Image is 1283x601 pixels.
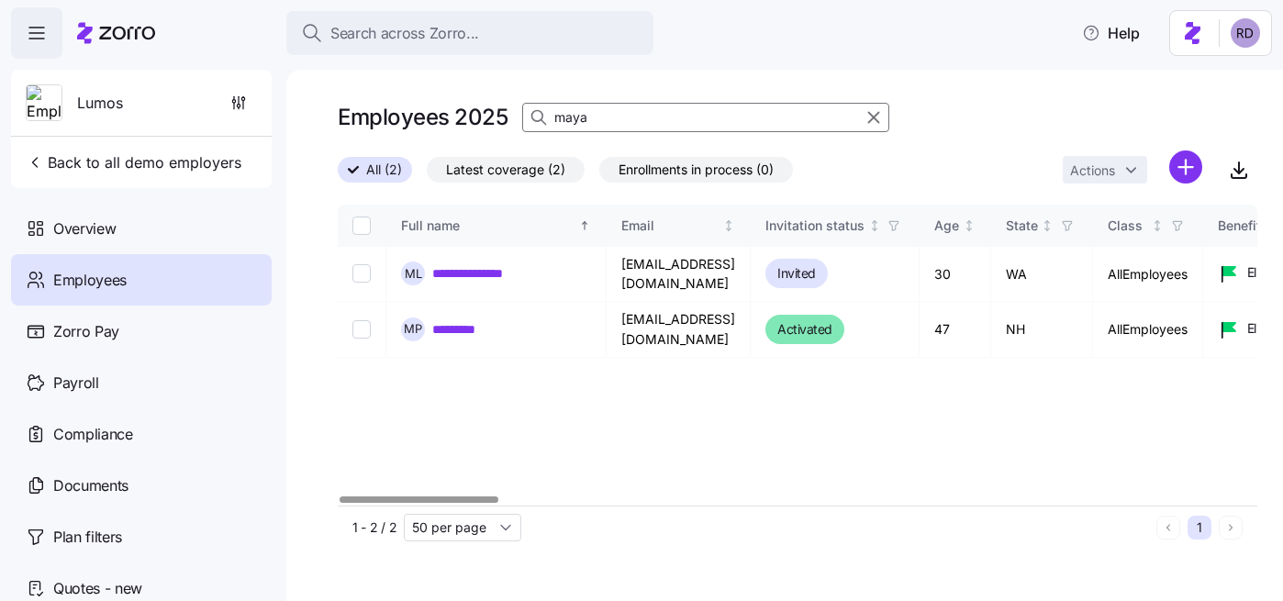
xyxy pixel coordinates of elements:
[751,205,920,247] th: Invitation statusNot sorted
[578,219,591,232] div: Sorted ascending
[991,302,1093,357] td: NH
[352,217,371,235] input: Select all records
[53,320,119,343] span: Zorro Pay
[386,205,607,247] th: Full nameSorted ascending
[868,219,881,232] div: Not sorted
[1006,216,1038,236] div: State
[991,247,1093,302] td: WA
[777,262,816,284] span: Invited
[11,306,272,357] a: Zorro Pay
[11,460,272,511] a: Documents
[920,205,991,247] th: AgeNot sorted
[991,205,1093,247] th: StateNot sorted
[11,254,272,306] a: Employees
[11,511,272,562] a: Plan filters
[1063,156,1147,184] button: Actions
[1067,15,1155,51] button: Help
[11,408,272,460] a: Compliance
[722,219,735,232] div: Not sorted
[18,144,249,181] button: Back to all demo employers
[619,158,774,182] span: Enrollments in process (0)
[1093,247,1203,302] td: AllEmployees
[765,216,865,236] div: Invitation status
[607,247,751,302] td: [EMAIL_ADDRESS][DOMAIN_NAME]
[1169,150,1202,184] svg: add icon
[11,357,272,408] a: Payroll
[352,320,371,339] input: Select record 2
[53,372,99,395] span: Payroll
[920,302,991,357] td: 47
[352,518,396,537] span: 1 - 2 / 2
[777,318,832,340] span: Activated
[1082,22,1140,44] span: Help
[607,302,751,357] td: [EMAIL_ADDRESS][DOMAIN_NAME]
[1108,216,1148,236] div: Class
[1219,516,1243,540] button: Next page
[404,323,422,335] span: M P
[920,247,991,302] td: 30
[286,11,653,55] button: Search across Zorro...
[1070,164,1115,177] span: Actions
[11,203,272,254] a: Overview
[1093,302,1203,357] td: AllEmployees
[352,264,371,283] input: Select record 1
[53,217,116,240] span: Overview
[330,22,479,45] span: Search across Zorro...
[1188,516,1211,540] button: 1
[401,216,575,236] div: Full name
[1093,205,1203,247] th: ClassNot sorted
[366,158,402,182] span: All (2)
[77,92,123,115] span: Lumos
[963,219,976,232] div: Not sorted
[1231,18,1260,48] img: 6d862e07fa9c5eedf81a4422c42283ac
[934,216,959,236] div: Age
[27,85,61,122] img: Employer logo
[53,526,122,549] span: Plan filters
[1041,219,1054,232] div: Not sorted
[53,423,133,446] span: Compliance
[1151,219,1164,232] div: Not sorted
[26,151,241,173] span: Back to all demo employers
[53,474,128,497] span: Documents
[446,158,565,182] span: Latest coverage (2)
[621,216,720,236] div: Email
[607,205,751,247] th: EmailNot sorted
[53,577,142,600] span: Quotes - new
[522,103,889,132] input: Search Employees
[338,103,508,131] h1: Employees 2025
[405,268,422,280] span: M L
[1156,516,1180,540] button: Previous page
[53,269,127,292] span: Employees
